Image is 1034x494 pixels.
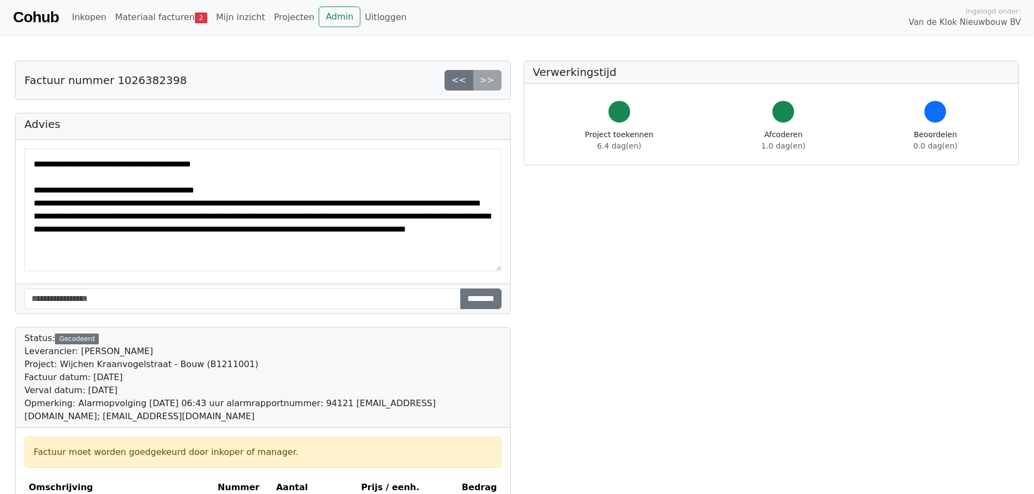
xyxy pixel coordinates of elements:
[533,66,1010,79] h5: Verwerkingstijd
[24,371,502,384] div: Factuur datum: [DATE]
[24,332,502,423] div: Status:
[67,7,110,28] a: Inkopen
[319,7,360,27] a: Admin
[24,345,502,358] div: Leverancier: [PERSON_NAME]
[597,142,641,150] span: 6.4 dag(en)
[24,384,502,397] div: Verval datum: [DATE]
[966,6,1021,16] span: Ingelogd onder:
[111,7,212,28] a: Materiaal facturen2
[445,70,473,91] a: <<
[24,74,187,87] h5: Factuur nummer 1026382398
[762,142,805,150] span: 1.0 dag(en)
[914,142,957,150] span: 0.0 dag(en)
[269,7,319,28] a: Projecten
[195,12,207,23] span: 2
[360,7,411,28] a: Uitloggen
[762,129,805,152] div: Afcoderen
[34,446,492,459] div: Factuur moet worden goedgekeurd door inkoper of manager.
[24,397,502,423] div: Opmerking: Alarmopvolging [DATE] 06:43 uur alarmrapportnummer: 94121 [EMAIL_ADDRESS][DOMAIN_NAME]...
[55,333,99,344] div: Gecodeerd
[212,7,270,28] a: Mijn inzicht
[585,129,654,152] div: Project toekennen
[13,4,59,30] a: Cohub
[909,16,1021,29] span: Van de Klok Nieuwbouw BV
[24,358,502,371] div: Project: Wijchen Kraanvogelstraat - Bouw (B1211001)
[914,129,957,152] div: Beoordelen
[24,118,502,131] h5: Advies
